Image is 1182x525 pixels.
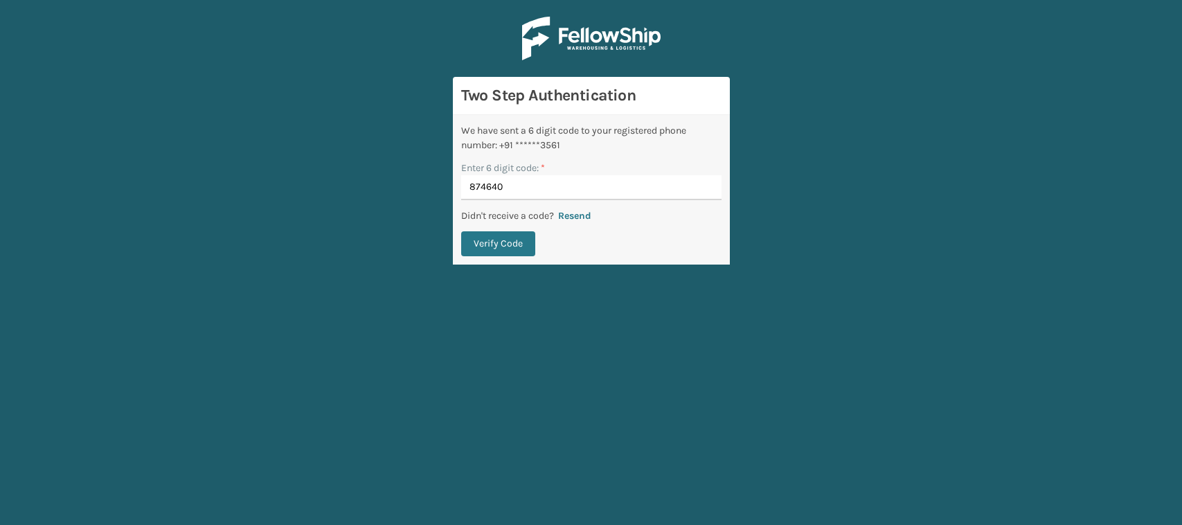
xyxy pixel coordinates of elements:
button: Verify Code [461,231,535,256]
img: Logo [522,17,661,60]
div: We have sent a 6 digit code to your registered phone number: +91 ******3561 [461,123,722,152]
label: Enter 6 digit code: [461,161,545,175]
p: Didn't receive a code? [461,208,554,223]
h3: Two Step Authentication [461,85,722,106]
button: Resend [554,210,596,222]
